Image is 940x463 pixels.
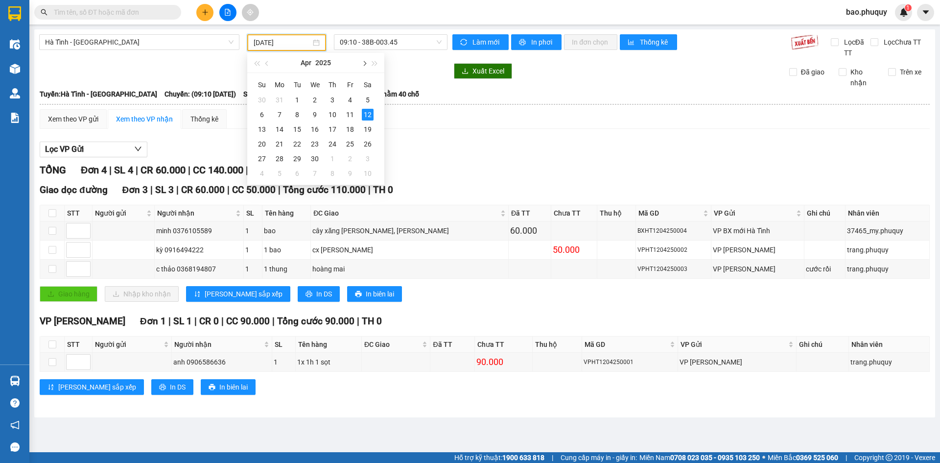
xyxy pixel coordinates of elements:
[193,164,243,176] span: CC 140.000
[324,122,341,137] td: 2025-04-17
[359,77,376,93] th: Sa
[272,316,275,327] span: |
[312,225,507,236] div: cây xăng [PERSON_NAME], [PERSON_NAME]
[306,166,324,181] td: 2025-05-07
[298,286,340,302] button: printerIn DS
[510,224,550,238] div: 60.000
[253,151,271,166] td: 2025-04-27
[277,316,354,327] span: Tổng cước 90.000
[366,289,394,299] span: In biên lai
[274,123,285,135] div: 14
[95,208,144,219] span: Người gửi
[768,452,838,463] span: Miền Bắc
[637,226,709,236] div: BXHT1204250004
[344,123,356,135] div: 18
[40,164,66,176] span: TỔNG
[306,137,324,151] td: 2025-04-23
[714,208,795,219] span: VP Gửi
[196,4,213,21] button: plus
[194,316,197,327] span: |
[264,244,309,255] div: 1 bao
[636,221,711,241] td: BXHT1204250004
[262,205,311,221] th: Tên hàng
[341,122,359,137] td: 2025-04-18
[205,289,282,299] span: [PERSON_NAME] sắp xếp
[917,4,934,21] button: caret-down
[40,316,125,327] span: VP [PERSON_NAME]
[306,77,324,93] th: We
[10,113,20,123] img: solution-icon
[362,168,374,179] div: 10
[134,145,142,153] span: down
[157,208,234,219] span: Người nhận
[636,241,711,260] td: VPHT1204250002
[315,53,331,73] button: 2025
[45,35,234,49] span: Hà Tĩnh - Hà Nội
[362,123,374,135] div: 19
[253,122,271,137] td: 2025-04-13
[327,138,338,150] div: 24
[291,94,303,106] div: 1
[362,153,374,165] div: 3
[341,137,359,151] td: 2025-04-25
[271,93,288,107] td: 2025-03-31
[114,164,133,176] span: SL 4
[309,153,321,165] div: 30
[359,166,376,181] td: 2025-05-10
[170,382,186,392] span: In DS
[713,244,803,255] div: VP [PERSON_NAME]
[202,9,209,16] span: plus
[553,243,595,257] div: 50.000
[48,114,98,124] div: Xem theo VP gửi
[309,123,321,135] div: 16
[58,382,136,392] span: [PERSON_NAME] sắp xếp
[762,456,765,460] span: ⚪️
[54,7,169,18] input: Tìm tên, số ĐT hoặc mã đơn
[847,244,928,255] div: trang.phuquy
[620,34,677,50] button: bar-chartThống kê
[10,398,20,408] span: question-circle
[880,37,922,48] span: Lọc Chưa TT
[47,384,54,391] span: sort-ascending
[462,68,469,75] span: download
[847,225,928,236] div: 37465_my.phuquy
[886,454,893,461] span: copyright
[297,357,360,367] div: 1x 1h 1 sọt
[41,9,47,16] span: search
[324,151,341,166] td: 2025-05-01
[246,164,248,176] span: |
[582,353,678,372] td: VPHT1204250001
[341,151,359,166] td: 2025-05-02
[519,39,527,47] span: printer
[357,316,359,327] span: |
[460,39,469,47] span: sync
[10,64,20,74] img: warehouse-icon
[10,376,20,386] img: warehouse-icon
[306,122,324,137] td: 2025-04-16
[430,337,474,353] th: Đã TT
[253,166,271,181] td: 2025-05-04
[681,339,787,350] span: VP Gửi
[291,153,303,165] div: 29
[711,241,805,260] td: VP Hà Huy Tập
[176,184,179,195] span: |
[850,357,928,367] div: trang.phuquy
[309,168,321,179] div: 7
[288,137,306,151] td: 2025-04-22
[199,316,219,327] span: CR 0
[168,316,171,327] span: |
[638,208,701,219] span: Mã GD
[531,37,554,48] span: In phơi
[344,94,356,106] div: 4
[301,53,311,73] button: Apr
[105,286,179,302] button: downloadNhập kho nhận
[186,286,290,302] button: sort-ascending[PERSON_NAME] sắp xếp
[347,286,402,302] button: printerIn biên lai
[190,114,218,124] div: Thống kê
[324,93,341,107] td: 2025-04-03
[242,4,259,21] button: aim
[188,164,190,176] span: |
[316,289,332,299] span: In DS
[271,166,288,181] td: 2025-05-05
[472,66,504,76] span: Xuất Excel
